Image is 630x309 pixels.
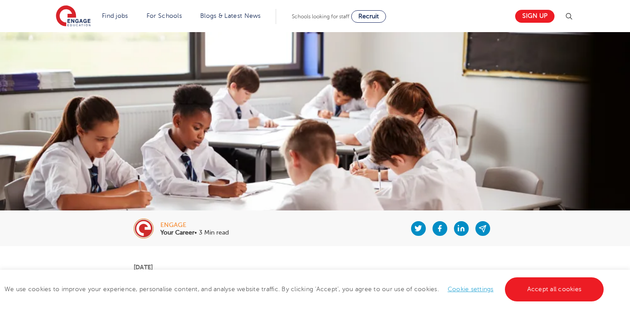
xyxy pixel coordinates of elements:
p: • 3 Min read [160,230,229,236]
a: Sign up [515,10,554,23]
a: Find jobs [102,12,128,19]
span: Recruit [358,13,379,20]
b: Your Career [160,229,194,236]
a: Recruit [351,10,386,23]
a: Cookie settings [448,286,494,293]
a: Accept all cookies [505,277,604,301]
img: Engage Education [56,5,91,28]
a: For Schools [147,12,182,19]
p: [DATE] [134,264,497,270]
a: Blogs & Latest News [200,12,261,19]
span: Schools looking for staff [292,13,349,20]
div: engage [160,222,229,228]
span: We use cookies to improve your experience, personalise content, and analyse website traffic. By c... [4,286,606,293]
